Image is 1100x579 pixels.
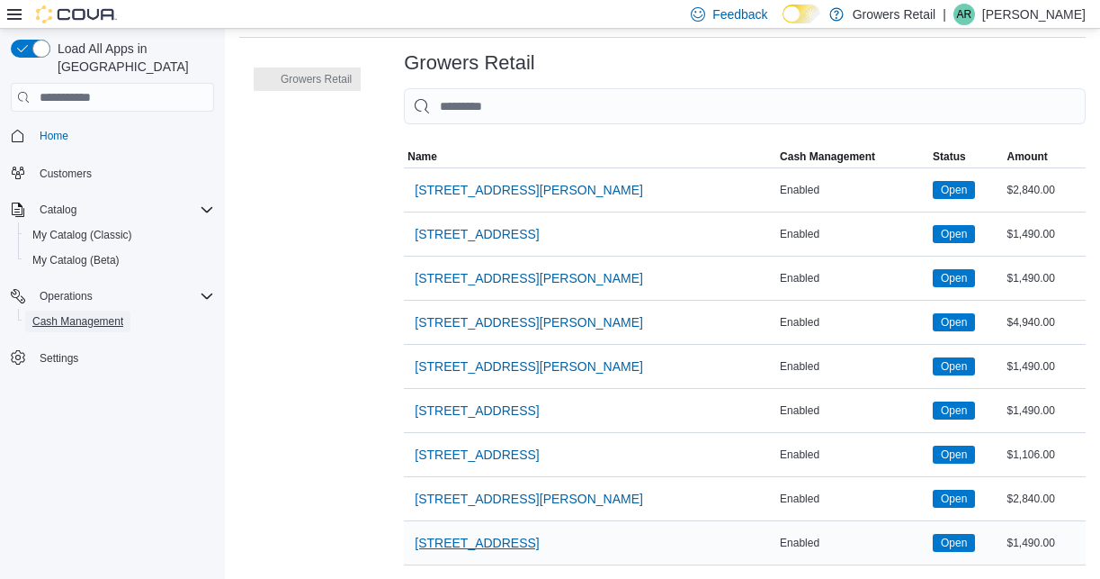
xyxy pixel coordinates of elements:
[941,182,967,198] span: Open
[407,525,546,561] button: [STREET_ADDRESS]
[25,311,214,332] span: Cash Management
[776,267,929,289] div: Enabled
[941,535,967,551] span: Open
[776,356,929,377] div: Enabled
[25,311,130,332] a: Cash Management
[32,348,85,369] a: Settings
[712,5,767,23] span: Feedback
[32,161,214,184] span: Customers
[4,284,221,309] button: Operations
[40,203,76,217] span: Catalog
[32,347,214,369] span: Settings
[32,228,132,242] span: My Catalog (Classic)
[1003,400,1086,421] div: $1,490.00
[1003,312,1086,333] div: $4,940.00
[776,146,929,167] button: Cash Management
[32,125,76,147] a: Home
[415,181,643,199] span: [STREET_ADDRESS][PERSON_NAME]
[1003,444,1086,466] div: $1,106.00
[32,285,100,307] button: Operations
[407,437,546,473] button: [STREET_ADDRESS]
[40,351,78,366] span: Settings
[943,4,946,25] p: |
[776,488,929,510] div: Enabled
[4,197,221,222] button: Catalog
[776,444,929,466] div: Enabled
[776,532,929,554] div: Enabled
[32,314,123,329] span: Cash Management
[4,122,221,149] button: Home
[25,249,127,271] a: My Catalog (Beta)
[933,149,966,164] span: Status
[933,490,975,508] span: Open
[415,534,539,552] span: [STREET_ADDRESS]
[1006,149,1047,164] span: Amount
[1003,356,1086,377] div: $1,490.00
[40,289,93,303] span: Operations
[407,216,546,252] button: [STREET_ADDRESS]
[929,146,1003,167] button: Status
[776,223,929,245] div: Enabled
[776,179,929,201] div: Enabled
[933,534,975,552] span: Open
[982,4,1086,25] p: [PERSON_NAME]
[941,270,967,286] span: Open
[933,225,975,243] span: Open
[953,4,975,25] div: Ana Romano
[776,400,929,421] div: Enabled
[941,447,967,463] span: Open
[40,129,68,143] span: Home
[36,5,117,23] img: Cova
[407,149,437,164] span: Name
[40,167,92,181] span: Customers
[4,345,221,371] button: Settings
[32,285,214,307] span: Operations
[783,5,820,23] input: Dark Mode
[783,23,783,24] span: Dark Mode
[415,269,643,287] span: [STREET_ADDRESS][PERSON_NAME]
[933,313,975,331] span: Open
[32,253,120,267] span: My Catalog (Beta)
[853,4,936,25] p: Growers Retail
[933,269,975,287] span: Open
[18,248,221,273] button: My Catalog (Beta)
[32,124,214,147] span: Home
[415,313,643,331] span: [STREET_ADDRESS][PERSON_NAME]
[957,4,972,25] span: AR
[415,402,539,420] span: [STREET_ADDRESS]
[407,172,650,208] button: [STREET_ADDRESS][PERSON_NAME]
[1003,488,1086,510] div: $2,840.00
[415,225,539,243] span: [STREET_ADDRESS]
[1003,179,1086,201] div: $2,840.00
[933,181,975,199] span: Open
[4,159,221,185] button: Customers
[1003,267,1086,289] div: $1,490.00
[941,314,967,330] span: Open
[11,115,214,418] nav: Complex example
[941,491,967,507] span: Open
[1003,223,1086,245] div: $1,490.00
[941,403,967,419] span: Open
[32,163,99,185] a: Customers
[407,481,650,517] button: [STREET_ADDRESS][PERSON_NAME]
[407,393,546,429] button: [STREET_ADDRESS]
[18,309,221,334] button: Cash Management
[933,446,975,464] span: Open
[404,52,534,74] h3: Growers Retail
[25,224,139,246] a: My Catalog (Classic)
[25,224,214,246] span: My Catalog (Classic)
[776,312,929,333] div: Enabled
[941,226,967,242] span: Open
[415,357,643,375] span: [STREET_ADDRESS][PERSON_NAME]
[1003,532,1086,554] div: $1,490.00
[407,260,650,296] button: [STREET_ADDRESS][PERSON_NAME]
[32,199,214,221] span: Catalog
[780,149,875,164] span: Cash Management
[18,222,221,248] button: My Catalog (Classic)
[404,88,1086,124] input: This is a search bar. As you type, the results lower in the page will automatically filter.
[50,40,214,76] span: Load All Apps in [GEOGRAPHIC_DATA]
[404,146,776,167] button: Name
[407,348,650,384] button: [STREET_ADDRESS][PERSON_NAME]
[933,402,975,420] span: Open
[941,358,967,375] span: Open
